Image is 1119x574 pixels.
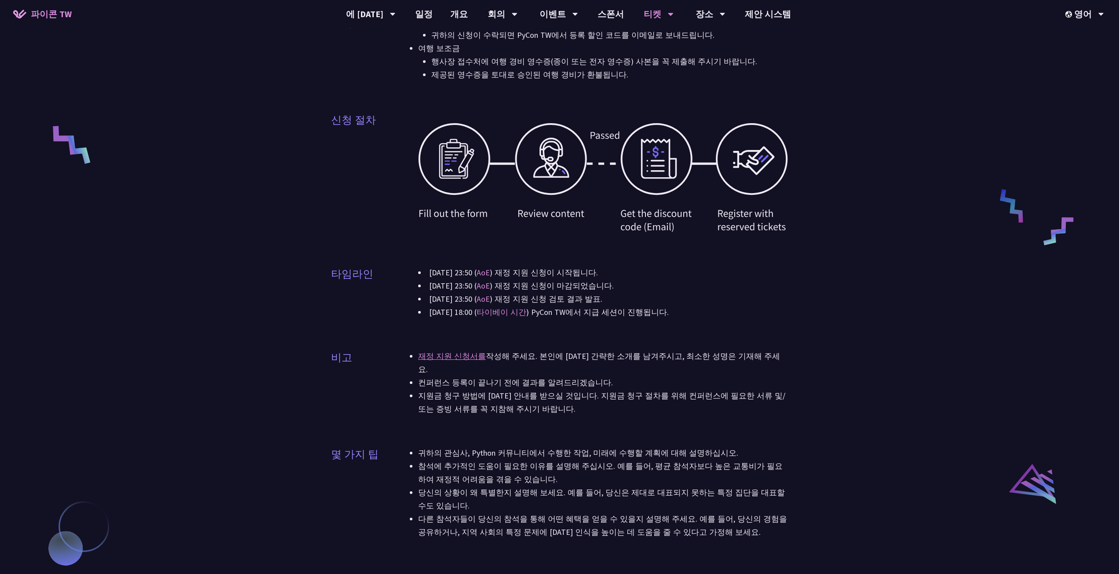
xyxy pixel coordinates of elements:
a: 타이베이 시간 [477,307,526,317]
a: AoE [477,267,490,278]
font: 신청 절차 [331,113,376,127]
font: 에 [DATE] [346,8,383,19]
font: 귀하의 관심사, Python 커뮤니티에서 수행한 작업, 미래에 수행할 계획에 대해 설명하십시오. [418,448,738,458]
font: 일정 [415,8,433,19]
font: 개요 [450,8,468,19]
font: 귀하의 신청이 수락되면 PyCon TW에서 등록 할인 코드를 이메일로 보내드립니다. [431,30,714,40]
a: 파이콘 TW [4,3,80,25]
img: PyCon TW 2025 홈 아이콘 [13,10,26,18]
font: ) 재정 지원 신청 검토 결과 발표. [490,294,602,304]
font: 지원금 청구 방법에 [DATE] 안내를 받으실 것입니다. 지원금 청구 절차를 위해 컨퍼런스에 필요한 서류 및/또는 증빙 서류를 꼭 지참해 주시기 바랍니다. [418,391,785,414]
font: 타임라인 [331,267,373,281]
a: AoE [477,294,490,304]
font: 여행 보조금 [418,43,460,53]
font: 컨퍼런스 등록이 끝나기 전에 결과를 알려드리겠습니다. [418,377,613,388]
font: ) 재정 지원 신청이 마감되었습니다. [490,281,614,291]
font: [DATE] 23:50 ( [429,281,477,291]
font: 참석에 추가적인 도움이 필요한 이유를 설명해 주십시오. 예를 들어, 평균 참석자보다 높은 교통비가 필요하여 재정적 어려움을 겪을 수 있습니다. [418,461,783,484]
font: 제공된 영수증을 토대로 승인된 여행 경비가 환불됩니다. [431,69,628,80]
font: 장소 [696,8,713,19]
font: 비고 [331,351,352,364]
font: 당신의 상황이 왜 특별한지 설명해 보세요. 예를 들어, 당신은 제대로 대표되지 못하는 특정 집단을 대표할 수도 있습니다. [418,487,785,511]
font: [DATE] 23:50 ( [429,267,477,278]
font: 스폰서 [598,8,624,19]
img: 로케일 아이콘 [1065,11,1074,18]
font: . 본인에 [DATE] 간략한 소개를 남겨주시고, 최소한 성명은 기재해 주세요. [418,351,780,374]
font: 파이콘 TW [31,8,72,19]
font: 제안 시스템 [745,8,791,19]
font: 몇 가지 팁 [331,447,379,461]
font: ) 재정 지원 신청이 시작됩니다. [490,267,598,278]
font: 작성해 주세요 [486,351,536,361]
font: 영어 [1074,8,1092,19]
a: 재정 지원 신청서를 [418,351,486,361]
font: 다른 참석자들이 당신의 참석을 통해 어떤 혜택을 얻을 수 있을지 설명해 주세요. 예를 들어, 당신의 경험을 공유하거나, 지역 사회의 특정 문제에 [DATE] 인식을 높이는 데... [418,514,787,537]
font: 회의 [488,8,505,19]
font: 이벤트 [539,8,566,19]
a: AoE [477,281,490,291]
font: [DATE] 18:00 ( [429,307,477,317]
font: ) PyCon TW에서 지급 세션이 진행됩니다. [526,307,669,317]
font: 행사장 접수처에 여행 경비 영수증(종이 또는 전자 영수증) 사본을 꼭 제출해 주시기 바랍니다. [431,56,757,66]
font: 티켓 [644,8,661,19]
font: [DATE] 23:50 ( [429,294,477,304]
